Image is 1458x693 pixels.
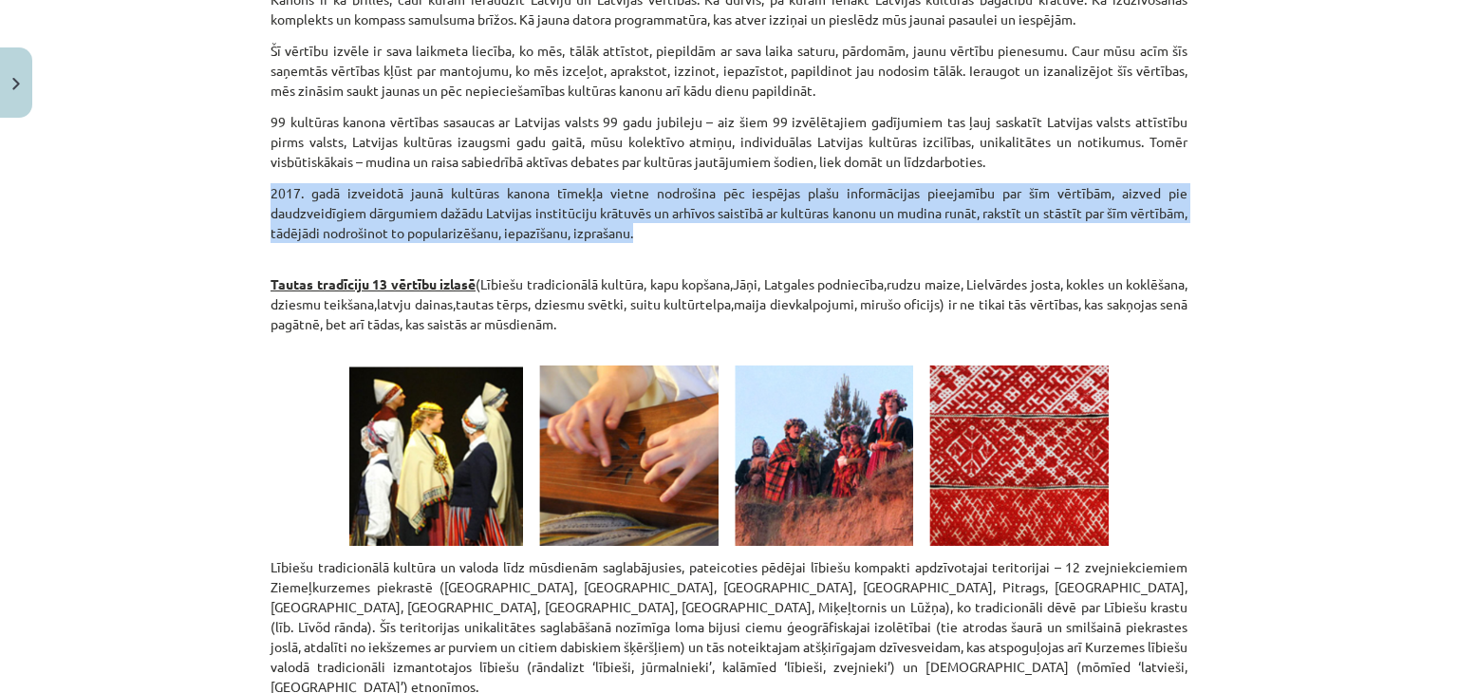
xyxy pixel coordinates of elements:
u: Tautas tradīciju 13 vērtību izlasē [271,275,476,292]
img: icon-close-lesson-0947bae3869378f0d4975bcd49f059093ad1ed9edebbc8119c70593378902aed.svg [12,78,20,90]
p: (Lībiešu tradicionālā kultūra, kapu kopšana,Jāņi, Latgales podniecība,rudzu maize, Lielvārdes jos... [271,254,1187,354]
p: 99 kultūras kanona vērtības sasaucas ar Latvijas valsts 99 gadu jubileju – aiz šiem 99 izvēlētaji... [271,112,1187,172]
p: 2017. gadā izveidotā jaunā kultūras kanona tīmekļa vietne nodrošina pēc iespējas plašu informācij... [271,183,1187,243]
p: Šī vērtību izvēle ir sava laikmeta liecība, ko mēs, tālāk attīstot, piepildām ar sava laika satur... [271,41,1187,101]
